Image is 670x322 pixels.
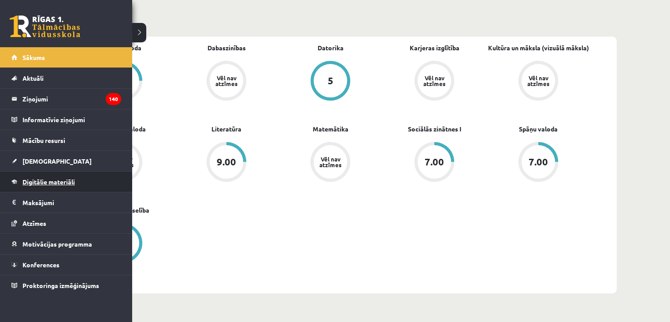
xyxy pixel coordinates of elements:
span: Mācību resursi [22,136,65,144]
div: Vēl nav atzīmes [318,156,343,168]
p: Mācību plāns 11.b1 JK [56,19,613,31]
a: Informatīvie ziņojumi [11,109,121,130]
div: Vēl nav atzīmes [214,75,239,86]
a: Rīgas 1. Tālmācības vidusskola [10,15,80,37]
a: Motivācijas programma [11,234,121,254]
legend: Maksājumi [22,192,121,213]
a: Spāņu valoda [519,124,558,134]
a: 9.00 [174,142,278,183]
a: Karjeras izglītība [410,43,459,52]
span: Atzīmes [22,219,46,227]
div: 7.00 [425,157,444,167]
a: Vēl nav atzīmes [486,61,590,102]
legend: Informatīvie ziņojumi [22,109,121,130]
div: 9.00 [217,157,236,167]
a: Vēl nav atzīmes [174,61,278,102]
span: Aktuāli [22,74,44,82]
div: Vēl nav atzīmes [526,75,551,86]
a: Proktoringa izmēģinājums [11,275,121,296]
span: Motivācijas programma [22,240,92,248]
div: Vēl nav atzīmes [422,75,447,86]
span: Digitālie materiāli [22,178,75,186]
div: 7.00 [529,157,548,167]
a: Ziņojumi140 [11,89,121,109]
a: 5 [278,61,382,102]
a: Maksājumi [11,192,121,213]
a: Vēl nav atzīmes [382,61,486,102]
a: Sākums [11,47,121,67]
a: Vēl nav atzīmes [278,142,382,183]
a: [DEMOGRAPHIC_DATA] [11,151,121,171]
a: Sociālās zinātnes I [408,124,461,134]
a: Datorika [318,43,344,52]
a: Mācību resursi [11,130,121,150]
div: 5 [328,76,333,86]
span: Sākums [22,53,45,61]
span: Konferences [22,261,59,269]
a: Matemātika [313,124,348,134]
legend: Ziņojumi [22,89,121,109]
a: Konferences [11,255,121,275]
a: Atzīmes [11,213,121,233]
a: 7.00 [382,142,486,183]
a: Digitālie materiāli [11,172,121,192]
p: Nedēļa [56,305,613,317]
span: Proktoringa izmēģinājums [22,281,99,289]
i: 140 [106,93,121,105]
a: Literatūra [211,124,241,134]
a: 7.00 [486,142,590,183]
a: Dabaszinības [207,43,246,52]
span: [DEMOGRAPHIC_DATA] [22,157,92,165]
a: Kultūra un māksla (vizuālā māksla) [488,43,589,52]
a: Aktuāli [11,68,121,88]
